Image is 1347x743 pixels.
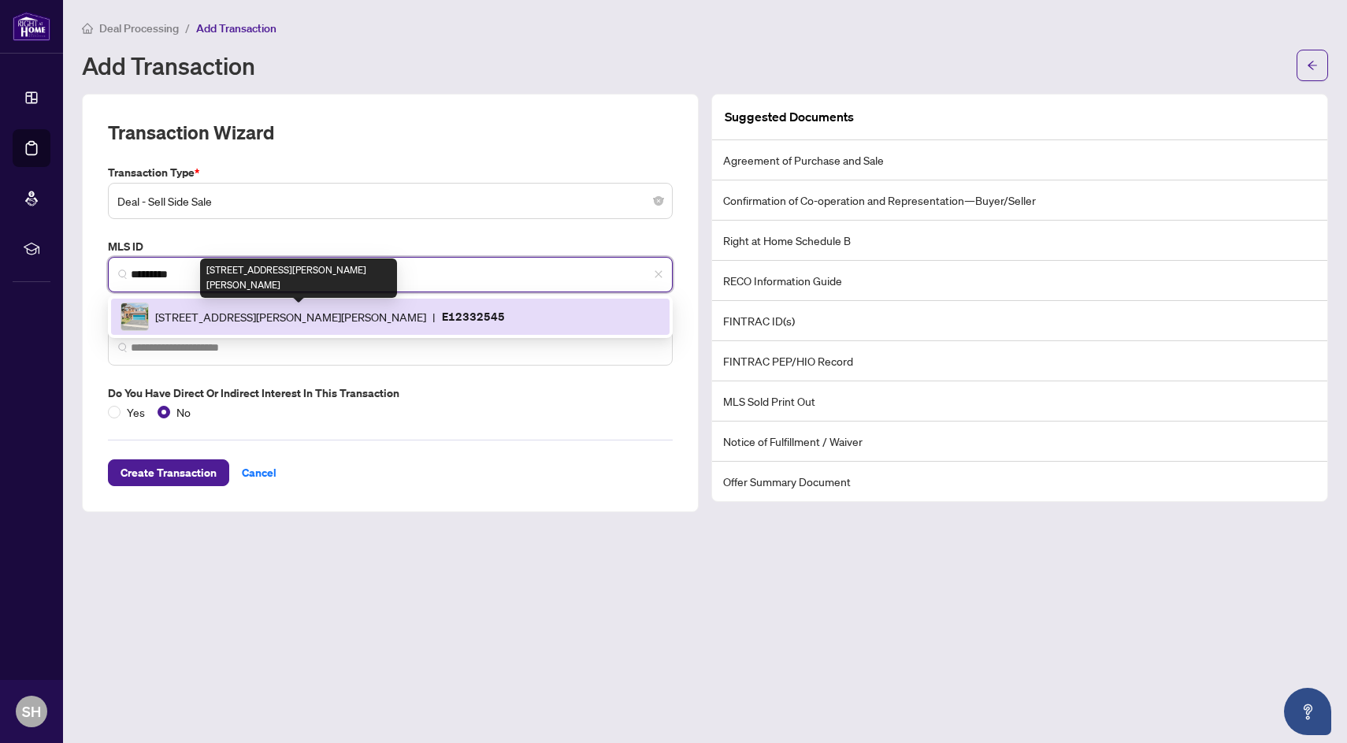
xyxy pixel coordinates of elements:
[712,422,1327,462] li: Notice of Fulfillment / Waiver
[712,462,1327,501] li: Offer Summary Document
[242,460,276,485] span: Cancel
[442,307,505,325] p: E12332545
[121,303,148,330] img: IMG-E12332545_1.jpg
[712,221,1327,261] li: Right at Home Schedule B
[155,308,426,325] span: [STREET_ADDRESS][PERSON_NAME][PERSON_NAME]
[196,21,276,35] span: Add Transaction
[118,269,128,279] img: search_icon
[712,261,1327,301] li: RECO Information Guide
[82,23,93,34] span: home
[712,381,1327,422] li: MLS Sold Print Out
[712,140,1327,180] li: Agreement of Purchase and Sale
[118,343,128,352] img: search_icon
[185,19,190,37] li: /
[712,301,1327,341] li: FINTRAC ID(s)
[108,120,274,145] h2: Transaction Wizard
[22,700,41,723] span: SH
[1284,688,1331,735] button: Open asap
[654,269,663,279] span: close
[725,107,854,127] article: Suggested Documents
[13,12,50,41] img: logo
[82,53,255,78] h1: Add Transaction
[432,308,436,325] span: |
[99,21,179,35] span: Deal Processing
[1307,60,1318,71] span: arrow-left
[170,403,197,421] span: No
[108,238,673,255] label: MLS ID
[108,459,229,486] button: Create Transaction
[121,460,217,485] span: Create Transaction
[654,196,663,206] span: close-circle
[108,164,673,181] label: Transaction Type
[117,186,663,216] span: Deal - Sell Side Sale
[229,459,289,486] button: Cancel
[121,403,151,421] span: Yes
[200,258,397,298] div: [STREET_ADDRESS][PERSON_NAME][PERSON_NAME]
[712,341,1327,381] li: FINTRAC PEP/HIO Record
[108,385,673,402] label: Do you have direct or indirect interest in this transaction
[712,180,1327,221] li: Confirmation of Co-operation and Representation—Buyer/Seller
